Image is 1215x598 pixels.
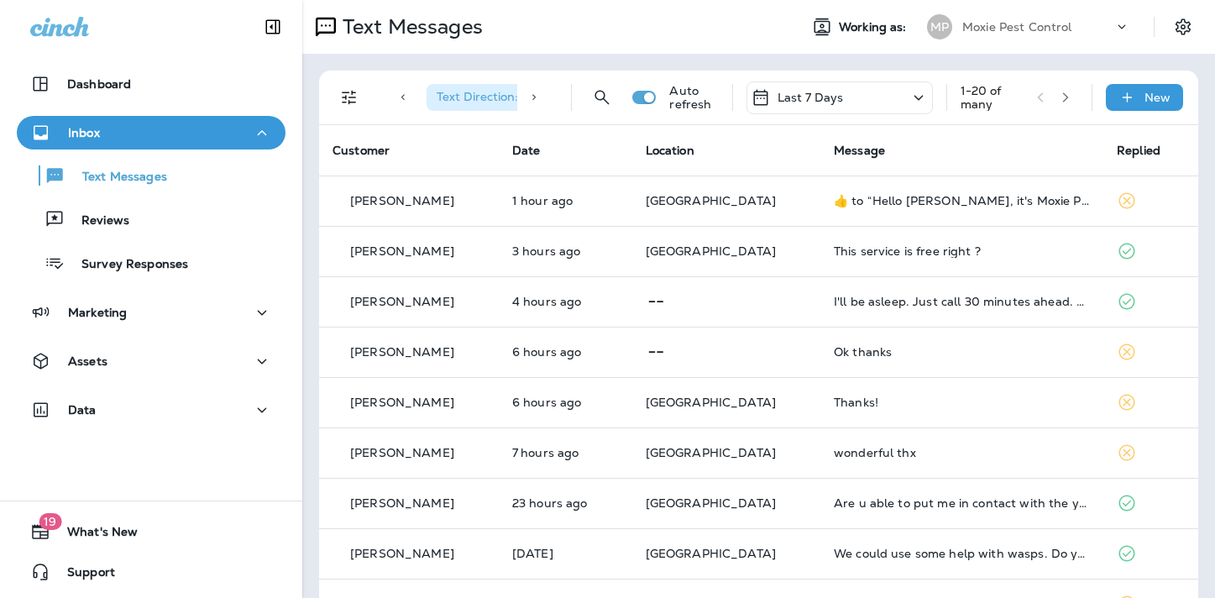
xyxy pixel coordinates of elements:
[65,213,129,229] p: Reviews
[512,496,619,510] p: Aug 21, 2025 05:09 PM
[17,116,285,149] button: Inbox
[39,513,61,530] span: 19
[437,89,570,104] span: Text Direction : Incoming
[350,345,454,359] p: [PERSON_NAME]
[834,143,885,158] span: Message
[350,547,454,560] p: [PERSON_NAME]
[927,14,952,39] div: MP
[512,295,619,308] p: Aug 22, 2025 12:13 PM
[17,245,285,281] button: Survey Responses
[249,10,296,44] button: Collapse Sidebar
[333,81,366,114] button: Filters
[17,202,285,237] button: Reviews
[512,194,619,207] p: Aug 22, 2025 03:04 PM
[350,396,454,409] p: [PERSON_NAME]
[834,446,1090,459] div: wonderful thx
[839,20,910,34] span: Working as:
[834,244,1090,258] div: This service is free right ?
[834,547,1090,560] div: We could use some help with wasps. Do you guys do that? We found 2 nests. Thank you
[512,396,619,409] p: Aug 22, 2025 09:19 AM
[646,445,776,460] span: [GEOGRAPHIC_DATA]
[646,395,776,410] span: [GEOGRAPHIC_DATA]
[65,170,167,186] p: Text Messages
[17,67,285,101] button: Dashboard
[834,345,1090,359] div: Ok thanks
[68,403,97,417] p: Data
[336,14,483,39] p: Text Messages
[350,295,454,308] p: [PERSON_NAME]
[962,20,1072,34] p: Moxie Pest Control
[1144,91,1170,104] p: New
[350,244,454,258] p: [PERSON_NAME]
[646,143,694,158] span: Location
[1168,12,1198,42] button: Settings
[646,193,776,208] span: [GEOGRAPHIC_DATA]
[17,344,285,378] button: Assets
[333,143,390,158] span: Customer
[17,158,285,193] button: Text Messages
[1117,143,1160,158] span: Replied
[68,126,100,139] p: Inbox
[834,295,1090,308] div: I'll be asleep. Just call 30 minutes ahead. Thank you
[512,143,541,158] span: Date
[65,257,188,273] p: Survey Responses
[68,306,127,319] p: Marketing
[350,496,454,510] p: [PERSON_NAME]
[512,547,619,560] p: Aug 21, 2025 03:08 PM
[834,496,1090,510] div: Are u able to put me in contact with the young man who signed me up
[646,496,776,511] span: [GEOGRAPHIC_DATA]
[50,525,138,545] span: What's New
[646,546,776,561] span: [GEOGRAPHIC_DATA]
[50,565,115,585] span: Support
[778,91,844,104] p: Last 7 Days
[350,194,454,207] p: [PERSON_NAME]
[834,396,1090,409] div: Thanks!
[17,393,285,427] button: Data
[961,84,1024,111] div: 1 - 20 of many
[350,446,454,459] p: [PERSON_NAME]
[834,194,1090,207] div: ​👍​ to “ Hello Yvette, it's Moxie Pest Control here. We’re giving away free armyworm treatments! ...
[427,84,598,111] div: Text Direction:Incoming
[17,515,285,548] button: 19What's New
[512,244,619,258] p: Aug 22, 2025 12:58 PM
[17,555,285,589] button: Support
[67,77,131,91] p: Dashboard
[512,345,619,359] p: Aug 22, 2025 09:51 AM
[17,296,285,329] button: Marketing
[669,84,718,111] p: Auto refresh
[512,446,619,459] p: Aug 22, 2025 08:46 AM
[68,354,107,368] p: Assets
[646,244,776,259] span: [GEOGRAPHIC_DATA]
[585,81,619,114] button: Search Messages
